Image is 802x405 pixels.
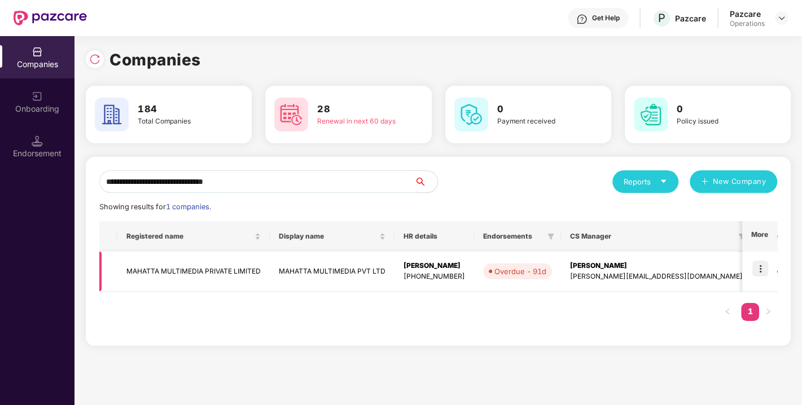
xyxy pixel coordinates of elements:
[117,252,270,292] td: MAHATTA MULTIMEDIA PRIVATE LIMITED
[545,230,556,243] span: filter
[741,303,759,321] li: 1
[138,102,220,117] h3: 184
[752,261,768,276] img: icon
[138,116,220,127] div: Total Companies
[660,178,667,185] span: caret-down
[759,303,777,321] button: right
[404,271,465,282] div: [PHONE_NUMBER]
[730,8,765,19] div: Pazcare
[270,252,395,292] td: MAHATTA MULTIMEDIA PVT LTD
[570,261,743,271] div: [PERSON_NAME]
[624,176,667,187] div: Reports
[317,116,400,127] div: Renewal in next 60 days
[677,116,759,127] div: Policy issued
[32,46,43,58] img: svg+xml;base64,PHN2ZyBpZD0iQ29tcGFuaWVzIiB4bWxucz0iaHR0cDovL3d3dy53My5vcmcvMjAwMC9zdmciIHdpZHRoPS...
[414,177,437,186] span: search
[738,233,745,240] span: filter
[497,102,580,117] h3: 0
[724,308,731,315] span: left
[658,11,665,25] span: P
[166,202,211,211] span: 1 companies.
[117,221,270,252] th: Registered name
[126,232,252,241] span: Registered name
[99,202,211,211] span: Showing results for
[677,102,759,117] h3: 0
[95,98,129,131] img: svg+xml;base64,PHN2ZyB4bWxucz0iaHR0cDovL3d3dy53My5vcmcvMjAwMC9zdmciIHdpZHRoPSI2MCIgaGVpZ2h0PSI2MC...
[32,135,43,147] img: svg+xml;base64,PHN2ZyB3aWR0aD0iMTQuNSIgaGVpZ2h0PSIxNC41IiB2aWV3Qm94PSIwIDAgMTYgMTYiIGZpbGw9Im5vbm...
[570,271,743,282] div: [PERSON_NAME][EMAIL_ADDRESS][DOMAIN_NAME]
[494,266,546,277] div: Overdue - 91d
[713,176,766,187] span: New Company
[742,221,777,252] th: More
[404,261,465,271] div: [PERSON_NAME]
[109,47,201,72] h1: Companies
[497,116,580,127] div: Payment received
[547,233,554,240] span: filter
[317,102,400,117] h3: 28
[14,11,87,25] img: New Pazcare Logo
[89,54,100,65] img: svg+xml;base64,PHN2ZyBpZD0iUmVsb2FkLTMyeDMyIiB4bWxucz0iaHR0cDovL3d3dy53My5vcmcvMjAwMC9zdmciIHdpZH...
[274,98,308,131] img: svg+xml;base64,PHN2ZyB4bWxucz0iaHR0cDovL3d3dy53My5vcmcvMjAwMC9zdmciIHdpZHRoPSI2MCIgaGVpZ2h0PSI2MC...
[690,170,777,193] button: plusNew Company
[576,14,588,25] img: svg+xml;base64,PHN2ZyBpZD0iSGVscC0zMngzMiIgeG1sbnM9Imh0dHA6Ly93d3cudzMub3JnLzIwMDAvc3ZnIiB3aWR0aD...
[454,98,488,131] img: svg+xml;base64,PHN2ZyB4bWxucz0iaHR0cDovL3d3dy53My5vcmcvMjAwMC9zdmciIHdpZHRoPSI2MCIgaGVpZ2h0PSI2MC...
[777,14,786,23] img: svg+xml;base64,PHN2ZyBpZD0iRHJvcGRvd24tMzJ4MzIiIHhtbG5zPSJodHRwOi8vd3d3LnczLm9yZy8yMDAwL3N2ZyIgd2...
[741,303,759,320] a: 1
[270,221,395,252] th: Display name
[570,232,734,241] span: CS Manager
[675,13,706,24] div: Pazcare
[414,170,438,193] button: search
[634,98,668,131] img: svg+xml;base64,PHN2ZyB4bWxucz0iaHR0cDovL3d3dy53My5vcmcvMjAwMC9zdmciIHdpZHRoPSI2MCIgaGVpZ2h0PSI2MC...
[592,14,620,23] div: Get Help
[395,221,474,252] th: HR details
[718,303,737,321] li: Previous Page
[32,91,43,102] img: svg+xml;base64,PHN2ZyB3aWR0aD0iMjAiIGhlaWdodD0iMjAiIHZpZXdCb3g9IjAgMCAyMCAyMCIgZmlsbD0ibm9uZSIgeG...
[279,232,377,241] span: Display name
[759,303,777,321] li: Next Page
[736,230,747,243] span: filter
[730,19,765,28] div: Operations
[718,303,737,321] button: left
[483,232,543,241] span: Endorsements
[765,308,772,315] span: right
[701,178,708,187] span: plus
